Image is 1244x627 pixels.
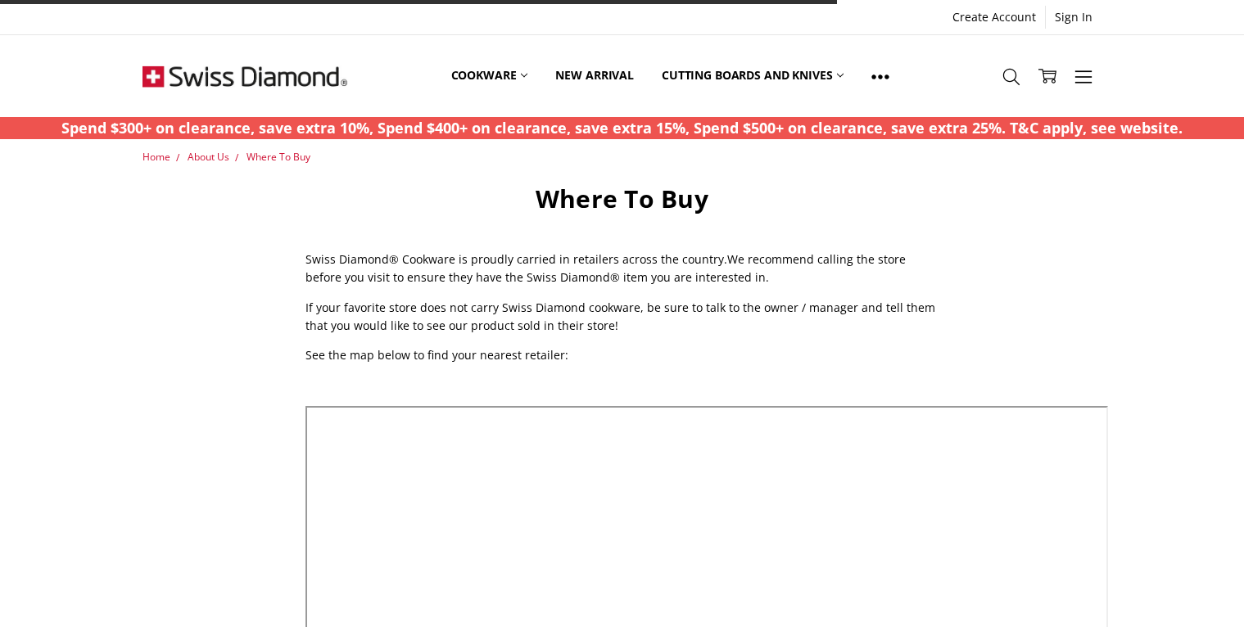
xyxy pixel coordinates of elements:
[305,346,939,364] p: See the map below to find your nearest retailer:
[943,6,1045,29] a: Create Account
[648,39,858,112] a: Cutting boards and knives
[305,299,939,336] p: If your favorite store does not carry Swiss Diamond cookware, be sure to talk to the owner / mana...
[61,117,1183,139] p: Spend $300+ on clearance, save extra 10%, Spend $400+ on clearance, save extra 15%, Spend $500+ o...
[142,150,170,164] a: Home
[188,150,229,164] a: About Us
[247,150,310,164] a: Where To Buy
[857,39,903,113] a: Show All
[142,35,347,117] img: Free Shipping On Every Order
[437,39,542,112] a: Cookware
[305,250,939,287] p: Swiss Diamond® Cookware is proudly carried in retailers across the country.
[541,39,647,112] a: New arrival
[1046,6,1102,29] a: Sign In
[305,183,939,214] h1: Where To Buy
